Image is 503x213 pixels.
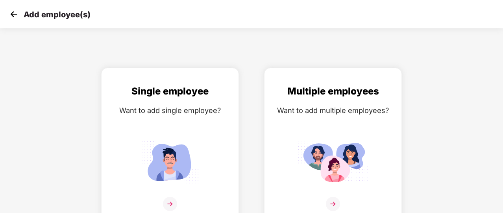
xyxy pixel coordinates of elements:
img: svg+xml;base64,PHN2ZyB4bWxucz0iaHR0cDovL3d3dy53My5vcmcvMjAwMC9zdmciIHdpZHRoPSIzNiIgaGVpZ2h0PSIzNi... [326,197,340,211]
img: svg+xml;base64,PHN2ZyB4bWxucz0iaHR0cDovL3d3dy53My5vcmcvMjAwMC9zdmciIHdpZHRoPSIzMCIgaGVpZ2h0PSIzMC... [8,8,20,20]
img: svg+xml;base64,PHN2ZyB4bWxucz0iaHR0cDovL3d3dy53My5vcmcvMjAwMC9zdmciIGlkPSJNdWx0aXBsZV9lbXBsb3llZS... [298,137,368,187]
p: Add employee(s) [24,10,91,19]
div: Want to add multiple employees? [272,105,394,116]
div: Want to add single employee? [109,105,231,116]
img: svg+xml;base64,PHN2ZyB4bWxucz0iaHR0cDovL3d3dy53My5vcmcvMjAwMC9zdmciIGlkPSJTaW5nbGVfZW1wbG95ZWUiIH... [135,137,205,187]
div: Multiple employees [272,84,394,99]
img: svg+xml;base64,PHN2ZyB4bWxucz0iaHR0cDovL3d3dy53My5vcmcvMjAwMC9zdmciIHdpZHRoPSIzNiIgaGVpZ2h0PSIzNi... [163,197,177,211]
div: Single employee [109,84,231,99]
